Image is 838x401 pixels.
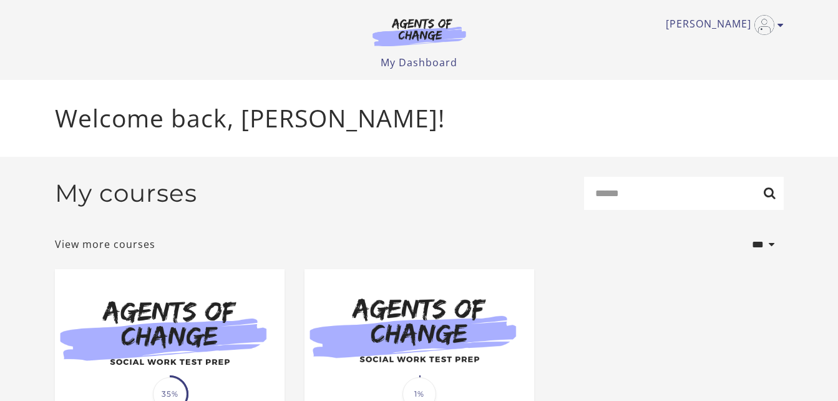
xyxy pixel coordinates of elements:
[55,237,155,252] a: View more courses
[359,17,479,46] img: Agents of Change Logo
[55,100,784,137] p: Welcome back, [PERSON_NAME]!
[55,179,197,208] h2: My courses
[666,15,777,35] a: Toggle menu
[381,56,457,69] a: My Dashboard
